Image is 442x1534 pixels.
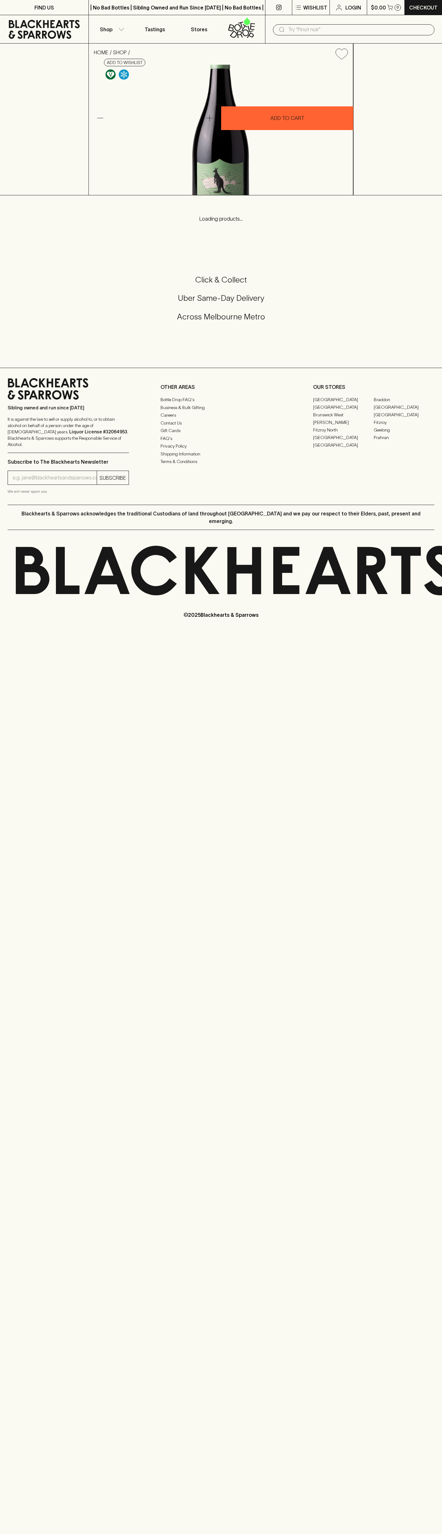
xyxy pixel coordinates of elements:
[333,46,350,62] button: Add to wishlist
[89,65,353,195] img: 41212.png
[313,383,434,391] p: OUR STORES
[191,26,207,33] p: Stores
[69,429,127,434] strong: Liquor License #32064953
[313,419,374,426] a: [PERSON_NAME]
[345,4,361,11] p: Login
[117,68,130,81] a: Wonderful as is, but a slight chill will enhance the aromatics and give it a beautiful crunch.
[303,4,327,11] p: Wishlist
[374,411,434,419] a: [GEOGRAPHIC_DATA]
[160,427,282,435] a: Gift Cards
[313,426,374,434] a: Fitzroy North
[113,50,127,55] a: SHOP
[374,419,434,426] a: Fitzroy
[8,293,434,303] h5: Uber Same-Day Delivery
[119,69,129,80] img: Chilled Red
[8,312,434,322] h5: Across Melbourne Metro
[160,383,282,391] p: OTHER AREAS
[8,275,434,285] h5: Click & Collect
[100,474,126,482] p: SUBSCRIBE
[374,434,434,441] a: Prahran
[221,106,353,130] button: ADD TO CART
[313,434,374,441] a: [GEOGRAPHIC_DATA]
[397,6,399,9] p: 0
[160,404,282,411] a: Business & Bulk Gifting
[12,510,430,525] p: Blackhearts & Sparrows acknowledges the traditional Custodians of land throughout [GEOGRAPHIC_DAT...
[160,396,282,404] a: Bottle Drop FAQ's
[313,411,374,419] a: Brunswick West
[160,412,282,419] a: Careers
[160,458,282,466] a: Terms & Conditions
[374,396,434,403] a: Braddon
[8,416,129,448] p: It is against the law to sell or supply alcohol to, or to obtain alcohol on behalf of a person un...
[8,249,434,355] div: Call to action block
[371,4,386,11] p: $0.00
[313,396,374,403] a: [GEOGRAPHIC_DATA]
[313,441,374,449] a: [GEOGRAPHIC_DATA]
[104,59,145,66] button: Add to wishlist
[34,4,54,11] p: FIND US
[97,471,129,485] button: SUBSCRIBE
[106,69,116,80] img: Vegan
[8,458,129,466] p: Subscribe to The Blackhearts Newsletter
[94,50,108,55] a: HOME
[8,405,129,411] p: Sibling owned and run since [DATE]
[288,25,429,35] input: Try "Pinot noir"
[270,114,304,122] p: ADD TO CART
[160,419,282,427] a: Contact Us
[160,443,282,450] a: Privacy Policy
[374,403,434,411] a: [GEOGRAPHIC_DATA]
[6,215,436,223] p: Loading products...
[89,15,133,43] button: Shop
[409,4,438,11] p: Checkout
[13,473,97,483] input: e.g. jane@blackheartsandsparrows.com.au
[145,26,165,33] p: Tastings
[100,26,112,33] p: Shop
[104,68,117,81] a: Made without the use of any animal products.
[374,426,434,434] a: Geelong
[160,435,282,442] a: FAQ's
[177,15,221,43] a: Stores
[160,450,282,458] a: Shipping Information
[133,15,177,43] a: Tastings
[8,488,129,495] p: We will never spam you
[313,403,374,411] a: [GEOGRAPHIC_DATA]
